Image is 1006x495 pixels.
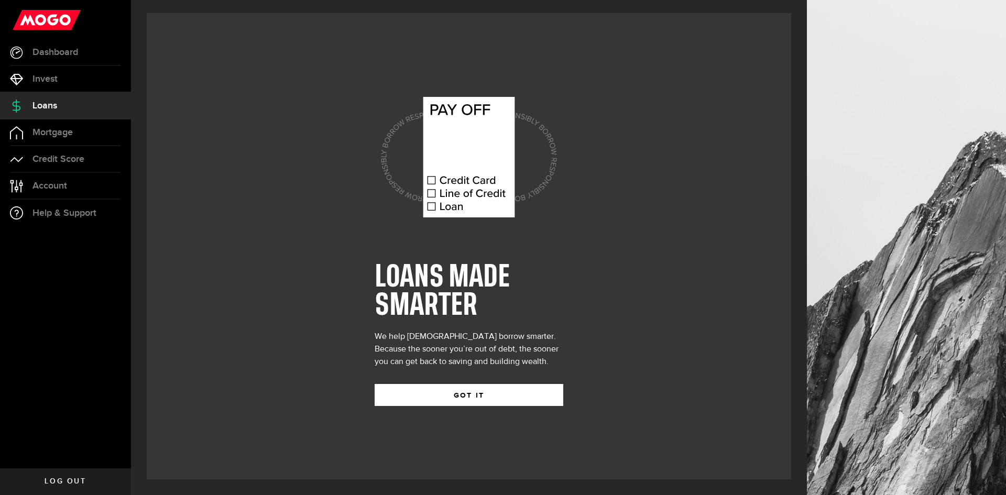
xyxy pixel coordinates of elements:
[32,181,67,191] span: Account
[32,155,84,164] span: Credit Score
[375,263,563,320] h1: LOANS MADE SMARTER
[32,101,57,111] span: Loans
[375,384,563,406] button: GOT IT
[32,208,96,218] span: Help & Support
[32,48,78,57] span: Dashboard
[32,74,58,84] span: Invest
[45,478,86,485] span: Log out
[32,128,73,137] span: Mortgage
[375,331,563,368] div: We help [DEMOGRAPHIC_DATA] borrow smarter. Because the sooner you’re out of debt, the sooner you ...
